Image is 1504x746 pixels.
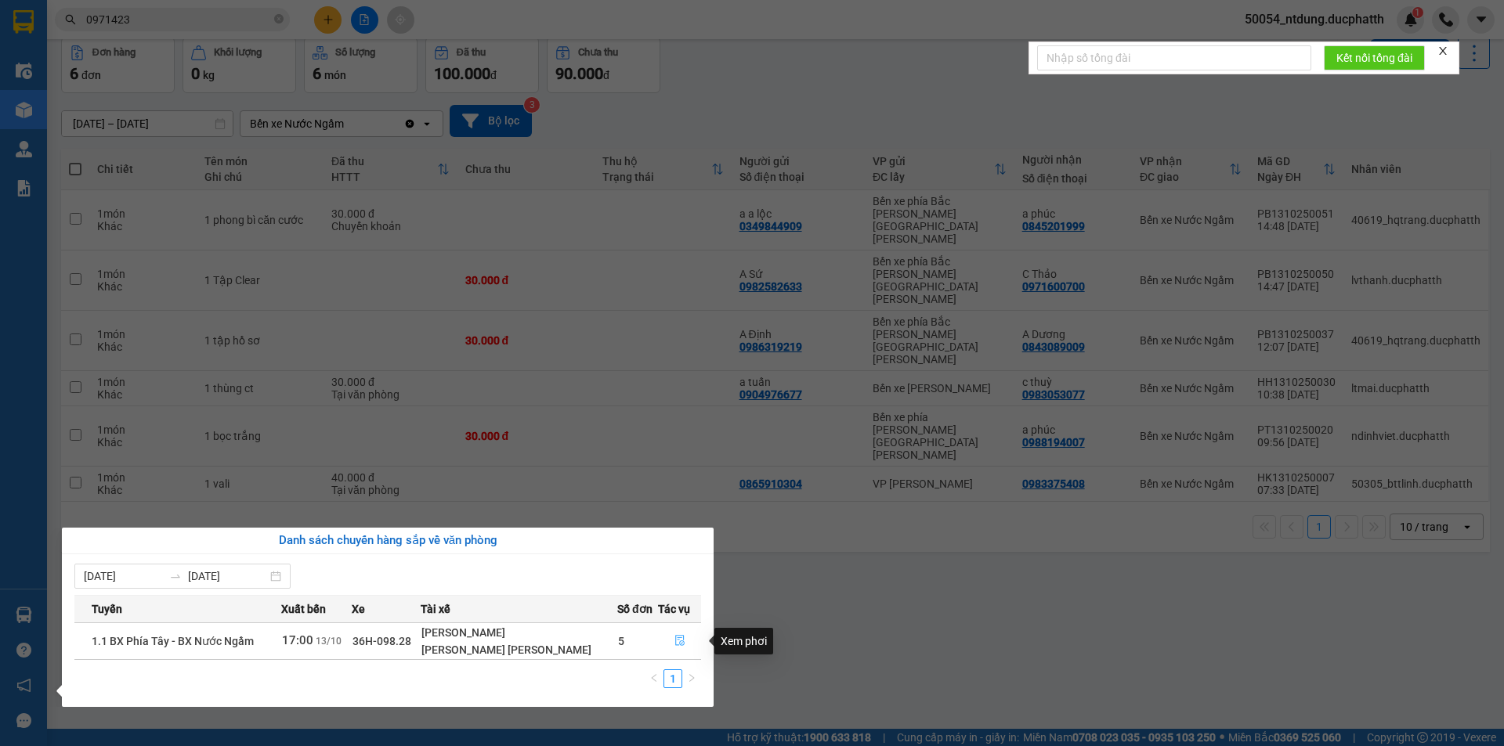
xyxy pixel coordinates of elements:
[618,635,624,647] span: 5
[316,636,342,647] span: 13/10
[617,600,653,618] span: Số đơn
[682,669,701,688] button: right
[1324,45,1425,70] button: Kết nối tổng đài
[1437,45,1448,56] span: close
[659,629,700,654] button: file-done
[687,673,696,683] span: right
[169,570,182,582] span: to
[84,568,163,585] input: Từ ngày
[92,600,122,618] span: Tuyến
[658,600,690,618] span: Tác vụ
[663,669,682,688] li: 1
[682,669,701,688] li: Next Page
[664,670,681,687] a: 1
[1336,49,1412,67] span: Kết nối tổng đài
[352,600,365,618] span: Xe
[674,635,685,647] span: file-done
[169,570,182,582] span: swap-right
[421,624,616,641] div: [PERSON_NAME]
[352,635,411,647] span: 36H-098.28
[645,669,663,688] button: left
[74,532,701,550] div: Danh sách chuyến hàng sắp về văn phòng
[421,641,616,658] div: [PERSON_NAME] [PERSON_NAME]
[645,669,663,688] li: Previous Page
[92,635,254,647] span: 1.1 BX Phía Tây - BX Nước Ngầm
[281,600,326,618] span: Xuất bến
[188,568,267,585] input: Đến ngày
[421,600,450,618] span: Tài xế
[1037,45,1311,70] input: Nhập số tổng đài
[649,673,659,683] span: left
[714,628,773,654] div: Xem phơi
[282,633,313,647] span: 17:00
